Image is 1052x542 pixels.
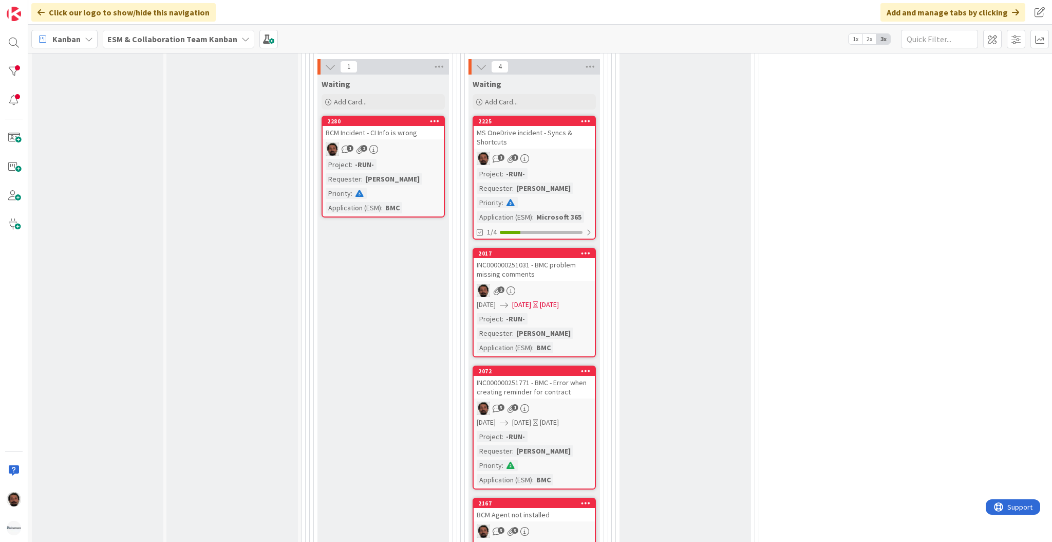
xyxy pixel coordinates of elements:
span: : [502,197,503,208]
div: [DATE] [540,417,559,428]
div: 2072 [474,367,595,376]
div: Application (ESM) [477,342,532,353]
div: -RUN- [503,168,528,179]
div: BCM Agent not installed [474,508,595,521]
div: Requester [477,183,512,194]
span: [DATE] [477,417,496,428]
span: Waiting [322,79,350,89]
span: Kanban [52,33,81,45]
div: INC000000251031 - BMC problem missing comments [474,258,595,281]
span: 1/4 [487,227,497,238]
div: AC [474,525,595,538]
div: 2017 [474,249,595,258]
span: 1 [347,145,353,152]
div: 2167 [474,499,595,508]
div: Requester [477,445,512,457]
span: 2 [361,145,367,152]
span: 1 [512,154,518,161]
div: Requester [326,173,361,185]
img: AC [477,402,490,415]
div: INC000000251771 - BMC - Error when creating reminder for contract [474,376,595,399]
span: 1x [849,34,862,44]
span: [DATE] [477,299,496,310]
div: AC [474,402,595,415]
div: Priority [477,197,502,208]
img: avatar [7,521,21,535]
span: : [351,159,352,170]
img: AC [326,142,339,156]
div: Project [326,159,351,170]
img: AC [477,525,490,538]
span: 3x [876,34,890,44]
span: 3 [498,404,504,411]
div: BMC [534,342,553,353]
div: 2225 [474,117,595,126]
span: Waiting [473,79,501,89]
img: AC [7,492,21,507]
div: Add and manage tabs by clicking [880,3,1025,22]
div: -RUN- [352,159,377,170]
span: 1 [512,404,518,411]
div: [PERSON_NAME] [514,328,573,339]
span: : [512,328,514,339]
div: 2225 [478,118,595,125]
span: : [502,460,503,471]
div: 2167BCM Agent not installed [474,499,595,521]
div: Priority [326,188,351,199]
div: 2280BCM Incident - CI Info is wrong [323,117,444,139]
div: -RUN- [503,431,528,442]
span: 3 [498,527,504,534]
div: AC [474,152,595,165]
span: 2x [862,34,876,44]
div: [DATE] [540,299,559,310]
img: Visit kanbanzone.com [7,7,21,21]
div: Requester [477,328,512,339]
span: : [381,202,383,213]
span: : [512,445,514,457]
div: 2280 [323,117,444,126]
div: 2017 [478,250,595,257]
div: 2072INC000000251771 - BMC - Error when creating reminder for contract [474,367,595,399]
div: Application (ESM) [326,202,381,213]
span: 2 [498,286,504,293]
div: 2167 [478,500,595,507]
span: : [502,168,503,179]
span: : [502,431,503,442]
span: : [502,313,503,324]
img: AC [477,284,490,297]
span: 3 [512,527,518,534]
img: AC [477,152,490,165]
div: AC [323,142,444,156]
div: Project [477,431,502,442]
div: AC [474,284,595,297]
span: : [532,211,534,223]
span: : [361,173,363,185]
input: Quick Filter... [901,30,978,48]
div: Click our logo to show/hide this navigation [31,3,216,22]
div: BMC [383,202,402,213]
b: ESM & Collaboration Team Kanban [107,34,237,44]
span: 1 [498,154,504,161]
span: Support [22,2,47,14]
div: [PERSON_NAME] [514,183,573,194]
div: Priority [477,460,502,471]
span: : [512,183,514,194]
div: Application (ESM) [477,211,532,223]
div: 2072 [478,368,595,375]
div: BCM Incident - CI Info is wrong [323,126,444,139]
span: : [532,342,534,353]
div: 2225MS OneDrive incident - Syncs & Shortcuts [474,117,595,149]
div: 2017INC000000251031 - BMC problem missing comments [474,249,595,281]
div: Project [477,313,502,324]
span: 4 [491,61,509,73]
div: Project [477,168,502,179]
span: [DATE] [512,299,531,310]
span: [DATE] [512,417,531,428]
div: BMC [534,474,553,485]
span: Add Card... [485,97,518,106]
span: 1 [340,61,358,73]
span: Add Card... [334,97,367,106]
div: 2280 [327,118,444,125]
span: : [532,474,534,485]
div: [PERSON_NAME] [363,173,422,185]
